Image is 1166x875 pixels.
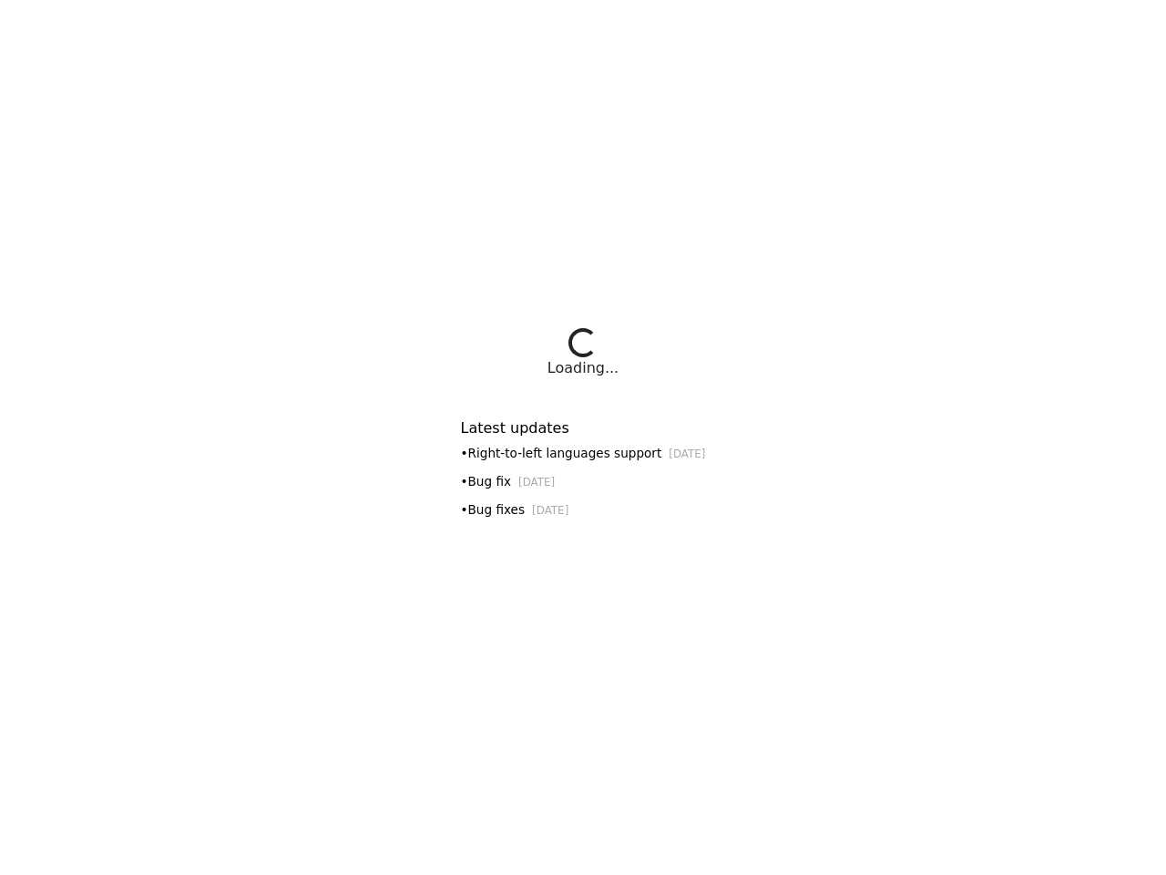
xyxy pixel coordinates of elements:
[461,500,706,520] div: • Bug fixes
[518,476,555,489] small: [DATE]
[532,504,568,517] small: [DATE]
[461,419,706,437] h6: Latest updates
[669,448,705,460] small: [DATE]
[461,472,706,491] div: • Bug fix
[461,444,706,463] div: • Right-to-left languages support
[547,357,619,379] div: Loading...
